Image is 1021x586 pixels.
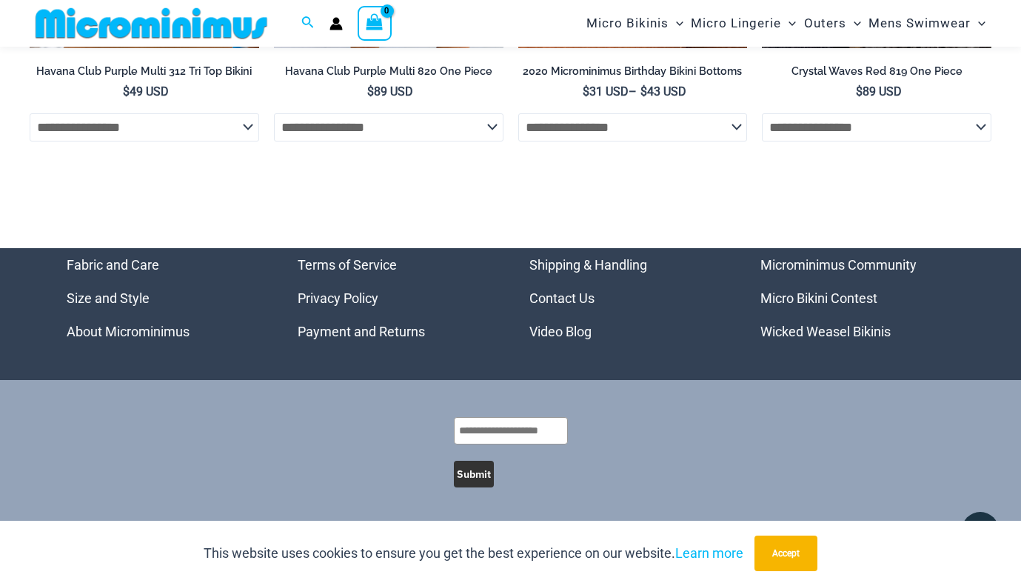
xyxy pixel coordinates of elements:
nav: Site Navigation [580,2,991,44]
bdi: 89 USD [367,84,413,99]
h2: 2020 Microminimus Birthday Bikini Bottoms [518,64,748,79]
a: Havana Club Purple Multi 312 Tri Top Bikini [30,64,259,84]
bdi: 49 USD [123,84,169,99]
a: View Shopping Cart, empty [358,6,392,40]
a: Shipping & Handling [529,257,647,273]
button: Accept [754,536,817,571]
span: Micro Lingerie [691,4,781,42]
bdi: 31 USD [583,84,629,99]
a: Privacy Policy [298,290,378,306]
h2: Havana Club Purple Multi 312 Tri Top Bikini [30,64,259,79]
span: $ [640,84,647,99]
a: Micro LingerieMenu ToggleMenu Toggle [687,4,800,42]
aside: Footer Widget 4 [760,248,955,348]
span: Menu Toggle [781,4,796,42]
a: Fabric and Care [67,257,159,273]
nav: Menu [529,248,724,348]
a: Payment and Returns [298,324,425,339]
a: OutersMenu ToggleMenu Toggle [800,4,865,42]
span: $ [856,84,863,99]
bdi: 43 USD [640,84,686,99]
a: Contact Us [529,290,595,306]
button: Submit [454,461,494,487]
h2: Havana Club Purple Multi 820 One Piece [274,64,503,79]
a: Havana Club Purple Multi 820 One Piece [274,64,503,84]
span: Micro Bikinis [586,4,669,42]
span: Outers [804,4,846,42]
nav: Menu [67,248,261,348]
h2: Crystal Waves Red 819 One Piece [762,64,991,79]
bdi: 89 USD [856,84,902,99]
a: Account icon link [329,17,343,30]
a: 2020 Microminimus Birthday Bikini Bottoms [518,64,748,84]
span: – [518,84,748,100]
span: Mens Swimwear [868,4,971,42]
span: Menu Toggle [669,4,683,42]
span: $ [123,84,130,99]
aside: Footer Widget 2 [298,248,492,348]
nav: Menu [298,248,492,348]
span: Menu Toggle [971,4,985,42]
a: Search icon link [301,14,315,33]
aside: Footer Widget 1 [67,248,261,348]
span: $ [583,84,589,99]
a: Crystal Waves Red 819 One Piece [762,64,991,84]
a: Micro Bikini Contest [760,290,877,306]
a: Microminimus Community [760,257,917,273]
nav: Menu [760,248,955,348]
span: Menu Toggle [846,4,861,42]
a: Video Blog [529,324,592,339]
a: About Microminimus [67,324,190,339]
p: This website uses cookies to ensure you get the best experience on our website. [204,542,743,565]
a: Wicked Weasel Bikinis [760,324,891,339]
a: Terms of Service [298,257,397,273]
a: Micro BikinisMenu ToggleMenu Toggle [583,4,687,42]
aside: Footer Widget 3 [529,248,724,348]
img: MM SHOP LOGO FLAT [30,7,273,40]
a: Size and Style [67,290,150,306]
a: Learn more [675,545,743,561]
span: $ [367,84,374,99]
a: Mens SwimwearMenu ToggleMenu Toggle [865,4,989,42]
